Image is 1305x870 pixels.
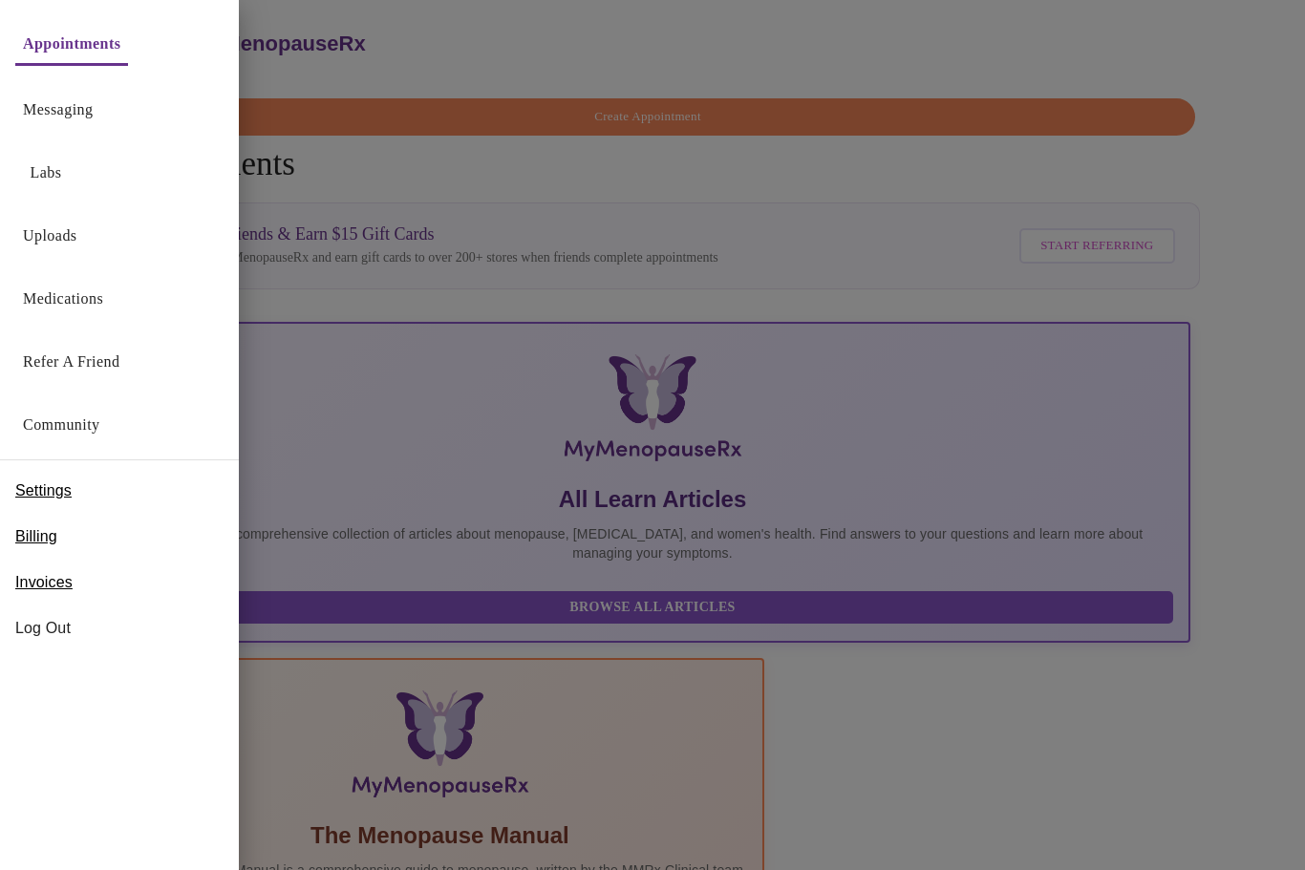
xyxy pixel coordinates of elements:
[15,571,73,594] span: Invoices
[15,567,73,598] a: Invoices
[15,154,76,192] button: Labs
[23,286,103,312] a: Medications
[15,406,108,444] button: Community
[23,349,120,375] a: Refer a Friend
[15,25,128,66] button: Appointments
[15,91,100,129] button: Messaging
[15,525,57,548] span: Billing
[15,343,128,381] button: Refer a Friend
[15,280,111,318] button: Medications
[23,223,77,249] a: Uploads
[23,412,100,438] a: Community
[31,159,62,186] a: Labs
[15,217,85,255] button: Uploads
[15,479,72,502] span: Settings
[15,476,72,506] a: Settings
[23,31,120,57] a: Appointments
[15,521,57,552] a: Billing
[23,96,93,123] a: Messaging
[15,617,224,640] span: Log Out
